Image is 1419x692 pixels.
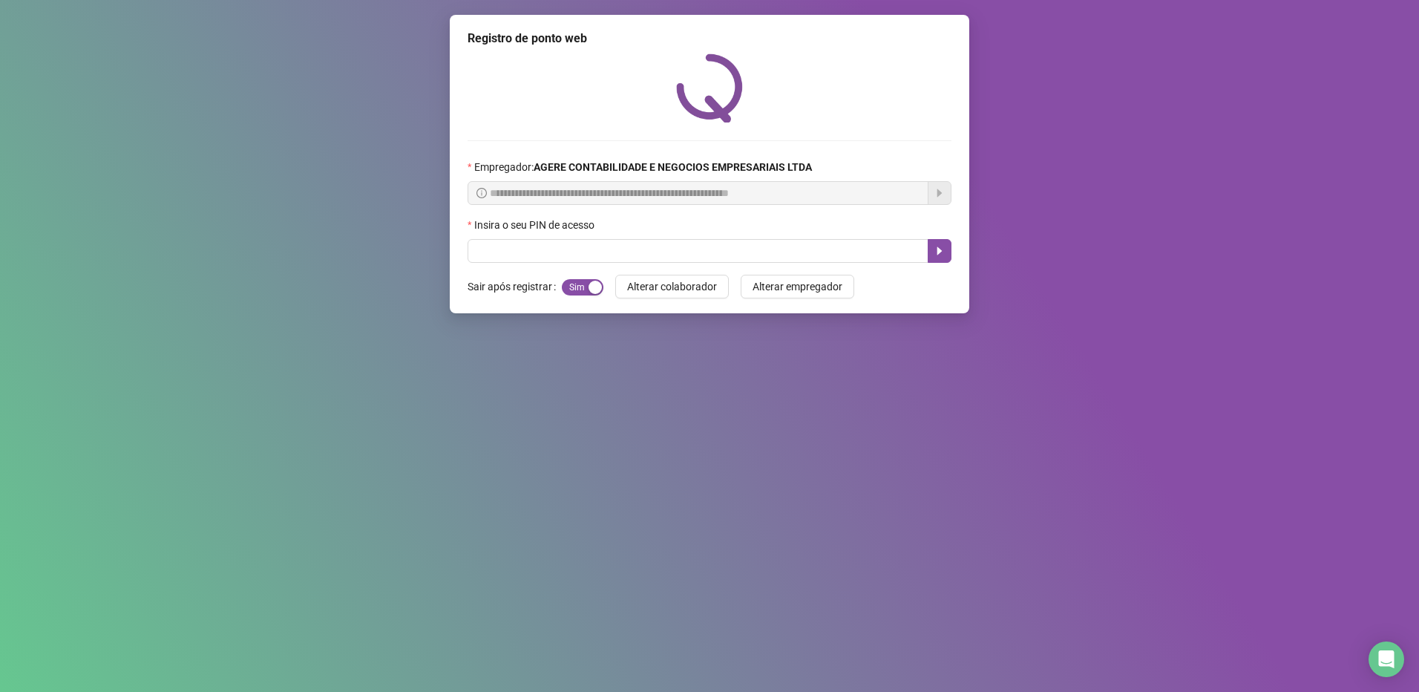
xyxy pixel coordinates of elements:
[534,161,812,173] strong: AGERE CONTABILIDADE E NEGOCIOS EMPRESARIAIS LTDA
[1369,642,1404,677] div: Open Intercom Messenger
[676,53,743,123] img: QRPoint
[468,275,562,298] label: Sair após registrar
[476,188,487,198] span: info-circle
[741,275,854,298] button: Alterar empregador
[468,30,951,48] div: Registro de ponto web
[753,278,842,295] span: Alterar empregador
[627,278,717,295] span: Alterar colaborador
[934,245,946,257] span: caret-right
[615,275,729,298] button: Alterar colaborador
[474,159,812,175] span: Empregador :
[468,217,604,233] label: Insira o seu PIN de acesso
